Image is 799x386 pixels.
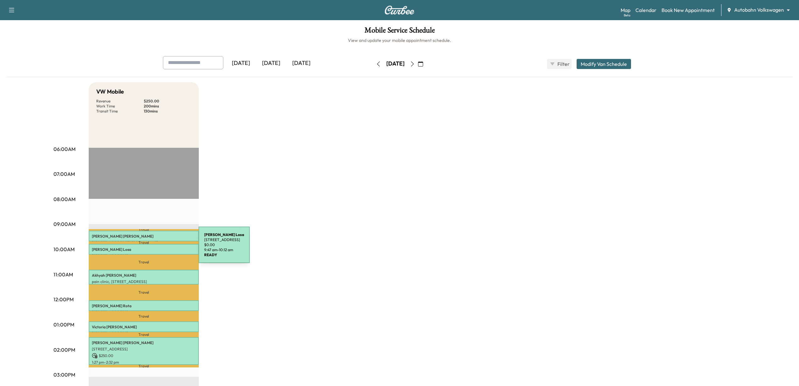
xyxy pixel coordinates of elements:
p: 200 mins [144,104,191,109]
p: 11:00AM [53,271,73,278]
h6: View and update your mobile appointment schedule. [6,37,793,43]
a: Calendar [635,6,657,14]
p: 03:00PM [53,371,75,378]
p: [STREET_ADDRESS] [92,310,196,315]
a: MapBeta [621,6,630,14]
p: [PERSON_NAME] [PERSON_NAME] [92,234,196,239]
p: 07:00AM [53,170,75,178]
span: Autobahn Volkswagen [734,6,784,14]
div: [DATE] [256,56,286,71]
p: Travel [89,311,199,322]
p: Travel [89,241,199,244]
p: Victoria [PERSON_NAME] [92,325,196,330]
p: 10:00AM [53,245,75,253]
p: [PERSON_NAME] [PERSON_NAME] [92,340,196,345]
button: Modify Van Schedule [577,59,631,69]
h5: VW Mobile [96,87,124,96]
p: Travel [89,285,199,300]
button: Filter [547,59,572,69]
p: Revenue [96,99,144,104]
h1: Mobile Service Schedule [6,26,793,37]
p: 08:00AM [53,195,75,203]
p: Transit Time [96,109,144,114]
div: [DATE] [386,60,405,68]
p: [STREET_ADDRESS] [92,347,196,352]
p: [STREET_ADDRESS] [92,253,196,258]
div: [DATE] [286,56,316,71]
p: 01:00PM [53,321,74,328]
img: Curbee Logo [384,6,415,14]
p: Travel [89,332,199,337]
p: 06:00AM [53,145,75,153]
p: [STREET_ADDRESS][PERSON_NAME] [92,240,196,245]
div: Beta [624,13,630,18]
p: [STREET_ADDRESS] [92,331,196,336]
a: Book New Appointment [662,6,715,14]
p: Travel [89,255,199,270]
p: $ 250.00 [144,99,191,104]
p: Travel [89,229,199,231]
p: Travel [89,365,199,367]
p: 12:00PM [53,296,74,303]
p: [PERSON_NAME] Rota [92,303,196,308]
p: 1:27 pm - 2:32 pm [92,360,196,365]
p: pain clinic, [STREET_ADDRESS] [92,279,196,284]
p: 02:00PM [53,346,75,354]
p: Akhyah [PERSON_NAME] [92,273,196,278]
p: Work Time [96,104,144,109]
p: [PERSON_NAME] Losa [92,247,196,252]
span: Filter [557,60,569,68]
p: 130 mins [144,109,191,114]
div: [DATE] [226,56,256,71]
p: $ 250.00 [92,353,196,359]
p: 09:00AM [53,220,75,228]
